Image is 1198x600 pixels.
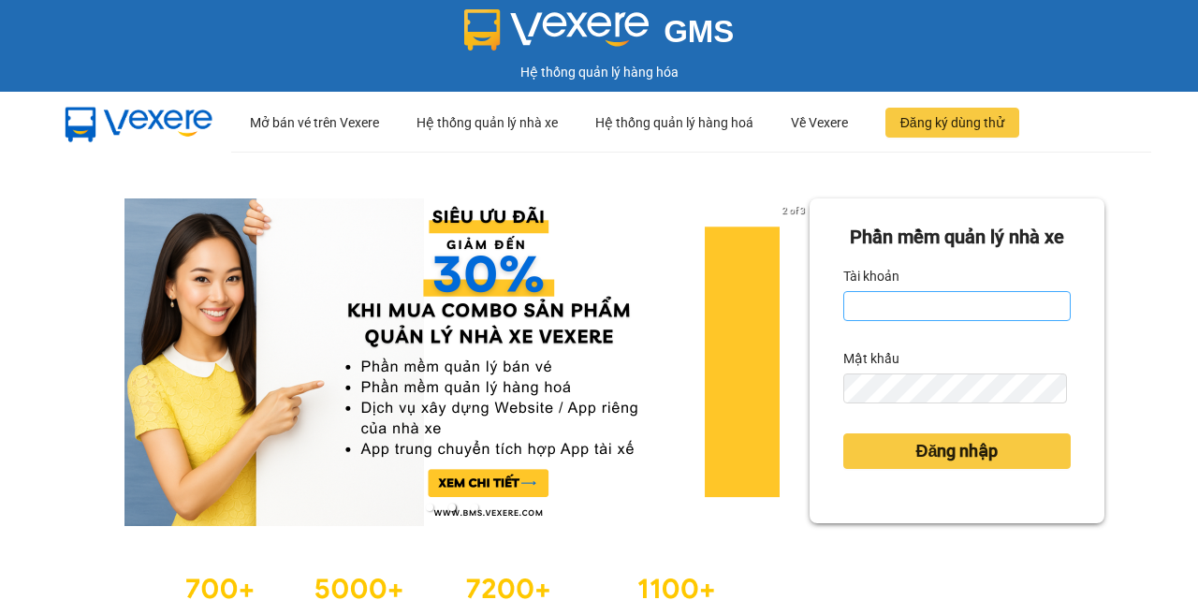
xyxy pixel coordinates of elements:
[94,198,120,526] button: previous slide / item
[595,93,753,153] div: Hệ thống quản lý hàng hoá
[426,504,433,511] li: slide item 1
[777,198,810,223] p: 2 of 3
[843,261,899,291] label: Tài khoản
[664,14,734,49] span: GMS
[416,93,558,153] div: Hệ thống quản lý nhà xe
[464,9,650,51] img: logo 2
[791,93,848,153] div: Về Vexere
[250,93,379,153] div: Mở bán vé trên Vexere
[843,373,1067,403] input: Mật khẩu
[843,291,1071,321] input: Tài khoản
[843,433,1071,469] button: Đăng nhập
[448,504,456,511] li: slide item 2
[464,28,735,43] a: GMS
[783,198,810,526] button: next slide / item
[471,504,478,511] li: slide item 3
[915,438,998,464] span: Đăng nhập
[843,223,1071,252] div: Phần mềm quản lý nhà xe
[843,344,899,373] label: Mật khẩu
[5,62,1193,82] div: Hệ thống quản lý hàng hóa
[885,108,1019,138] button: Đăng ký dùng thử
[47,93,231,154] img: mbUUG5Q.png
[900,112,1004,133] span: Đăng ký dùng thử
